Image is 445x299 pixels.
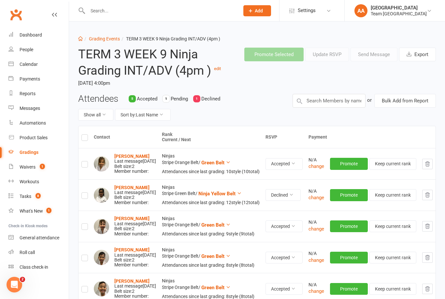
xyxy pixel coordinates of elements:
a: Tasks 8 [8,189,69,204]
input: Search... [86,6,235,15]
div: Attendances since last grading: 10 style ( 10 total) [162,169,260,174]
a: Gradings [8,145,69,160]
div: Class check-in [20,264,48,270]
span: Green Belt [201,253,224,259]
button: Green Belt [201,221,231,229]
a: Automations [8,116,69,130]
th: Payment [306,126,436,148]
a: Dashboard [8,28,69,42]
span: Green Belt [201,222,224,228]
a: [PERSON_NAME] [114,278,150,284]
span: 1 [40,164,45,169]
a: [PERSON_NAME] [114,216,150,221]
th: RSVP [263,126,306,148]
td: Ninjas Stripe Orange Belt / [159,242,263,273]
button: change [309,225,324,233]
div: N/A [309,282,324,287]
a: [PERSON_NAME] [114,154,150,159]
div: Belt size: 2 Member number: [114,216,156,236]
button: Keep current rank [369,283,416,295]
div: Team [GEOGRAPHIC_DATA] [371,11,427,17]
div: Last message [DATE] [114,159,156,164]
button: change [309,287,324,295]
td: Ninjas Stripe Orange Belt / [159,148,263,179]
h2: TERM 3 WEEK 9 Ninja Grading INT/ADV (4pm ) [78,48,222,77]
button: change [309,194,324,202]
a: Product Sales [8,130,69,145]
a: Roll call [8,245,69,260]
div: AA [354,4,367,17]
div: 1 [193,95,200,102]
div: Payments [20,76,40,82]
button: Accepted [266,283,303,295]
div: Attendances since last grading: 8 style ( 8 total) [162,294,260,299]
span: Pending [171,96,188,102]
div: Last message [DATE] [114,253,156,258]
time: [DATE] 4:00pm [78,78,222,89]
a: Waivers 1 [8,160,69,174]
li: TERM 3 WEEK 9 Ninja Grading INT/ADV (4pm ) [120,35,220,42]
button: change [309,256,324,264]
span: Declined [201,96,220,102]
span: Ninja Yellow Belt [198,191,236,197]
div: N/A [309,157,324,162]
span: 1 [46,208,51,213]
button: Keep current rank [369,220,416,232]
a: Payments [8,72,69,86]
div: N/A [309,220,324,225]
img: Olivia Biviano [94,156,109,172]
span: Settings [298,3,316,18]
div: Tasks [20,194,31,199]
div: Belt size: 2 Member number: [114,247,156,268]
button: Sort by:Last Name [115,109,171,121]
span: 2 [20,277,25,282]
div: N/A [309,189,324,194]
a: Messages [8,101,69,116]
button: Promote [330,252,368,263]
th: Contact [91,126,159,148]
span: Green Belt [201,160,224,166]
button: Declined [266,189,301,201]
div: Calendar [20,62,38,67]
img: Theo Pilapil [94,281,109,296]
h3: Attendees [78,94,118,104]
span: 8 [36,193,41,199]
div: Last message [DATE] [114,284,156,289]
button: Green Belt [201,159,231,167]
button: Promote [330,189,368,201]
div: Workouts [20,179,39,184]
div: [GEOGRAPHIC_DATA] [371,5,427,11]
button: Keep current rank [369,189,416,201]
button: Keep current rank [369,158,416,170]
div: Attendances since last grading: 9 style ( 9 total) [162,232,260,236]
a: Class kiosk mode [8,260,69,275]
div: Product Sales [20,135,48,140]
button: Accepted [266,158,303,170]
a: Clubworx [8,7,24,23]
span: Green Belt [201,285,224,291]
div: Waivers [20,164,36,170]
a: [PERSON_NAME] [114,185,150,190]
div: Last message [DATE] [114,221,156,226]
div: Reports [20,91,36,96]
div: Belt size: 2 Member number: [114,154,156,174]
div: What's New [20,208,43,214]
a: [PERSON_NAME] [114,247,150,252]
td: Ninjas Stripe Orange Belt / [159,211,263,242]
button: Green Belt [201,252,231,260]
button: Ninja Yellow Belt [198,190,242,198]
button: Promote [330,158,368,170]
button: change [309,162,324,170]
div: Gradings [20,150,38,155]
button: Green Belt [201,284,231,292]
button: Promote [330,283,368,295]
div: N/A [309,251,324,256]
button: Accepted [266,220,303,232]
div: Last message [DATE] [114,190,156,195]
div: 5 [129,95,136,102]
a: People [8,42,69,57]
